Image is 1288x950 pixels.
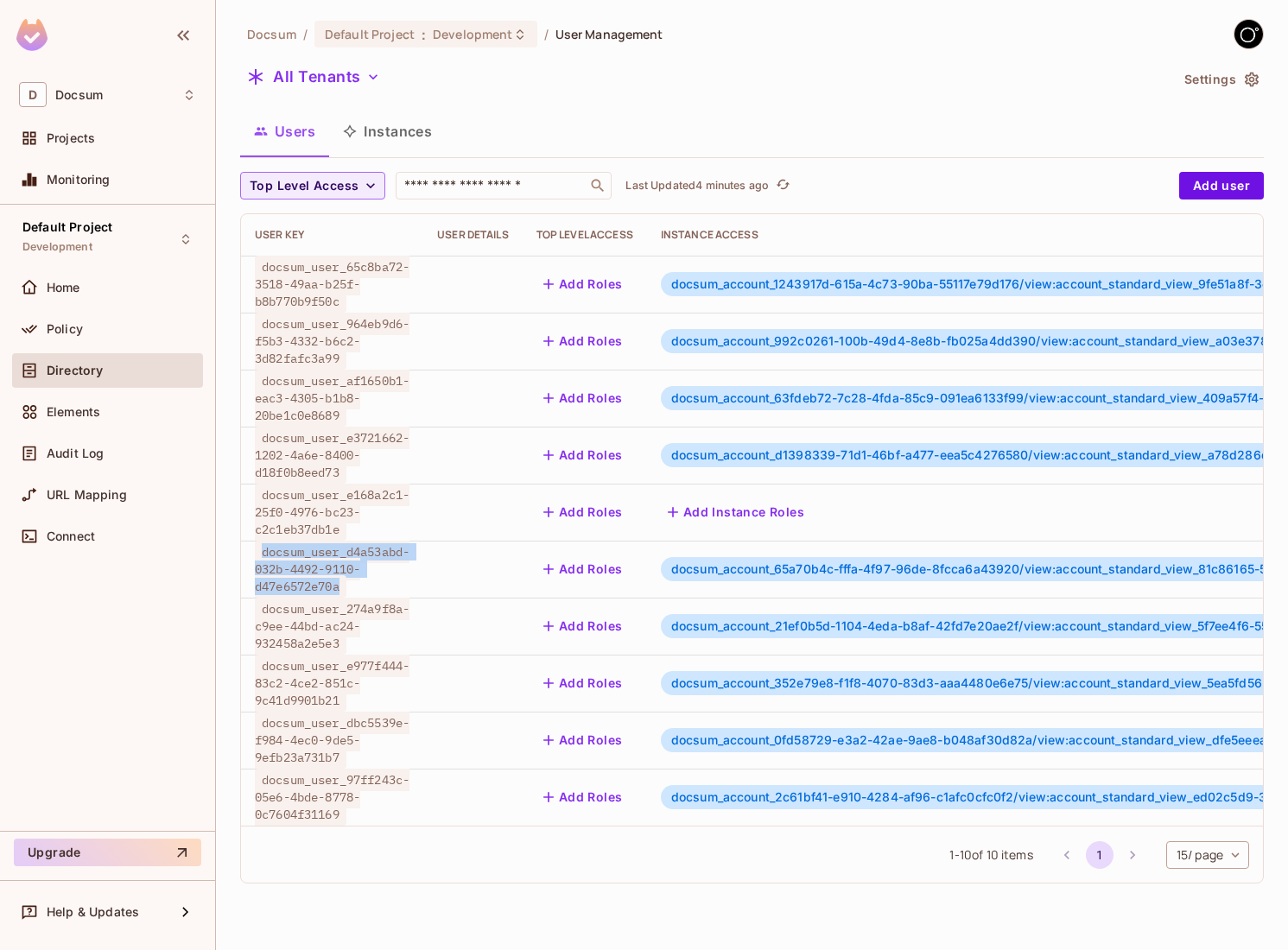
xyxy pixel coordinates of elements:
span: : [421,28,427,41]
span: docsum_user_274a9f8a-c9ee-44bd-ac24-932458a2e5e3 [255,598,409,655]
button: Instances [329,110,446,153]
div: Top Level Access [536,228,633,242]
button: Add Roles [536,498,630,526]
span: docsum_user_97ff243c-05e6-4bde-8778-0c7604f31169 [255,769,409,826]
button: Upgrade [14,839,201,866]
button: Add Roles [536,555,630,583]
img: GitStart-Docsum [1234,20,1263,48]
button: Add Roles [536,783,630,811]
span: Policy [47,322,83,336]
img: SReyMgAAAABJRU5ErkJggg== [16,19,48,51]
div: 15 / page [1166,841,1249,869]
span: Default Project [22,220,112,234]
span: Connect [47,529,95,543]
button: Add Roles [536,441,630,469]
span: Development [22,240,92,254]
button: Add Roles [536,612,630,640]
button: Add Roles [536,669,630,697]
span: Top Level Access [250,175,358,197]
p: Last Updated 4 minutes ago [625,179,769,193]
span: Monitoring [47,173,111,187]
button: Add Roles [536,327,630,355]
span: Projects [47,131,95,145]
span: refresh [776,177,790,194]
div: User Key [255,228,409,242]
span: docsum_user_964eb9d6-f5b3-4332-b6c2-3d82fafc3a99 [255,313,409,370]
button: refresh [772,175,793,196]
button: Settings [1177,66,1264,93]
span: docsum_user_dbc5539e-f984-4ec0-9de5-9efb23a731b7 [255,712,409,769]
span: Audit Log [47,446,104,460]
span: 1 - 10 of 10 items [949,845,1032,864]
button: Top Level Access [240,172,385,199]
button: Add Roles [536,384,630,412]
span: Home [47,281,80,294]
nav: pagination navigation [1050,841,1149,869]
span: D [19,82,47,107]
li: / [544,26,549,42]
span: the active workspace [247,26,296,42]
span: Development [433,26,512,42]
li: / [303,26,308,42]
span: Default Project [325,26,415,42]
div: User Details [437,228,509,242]
span: docsum_user_af1650b1-eac3-4305-b1b8-20be1c0e8689 [255,370,409,427]
span: docsum_user_e3721662-1202-4a6e-8400-d18f0b8eed73 [255,427,409,484]
span: Directory [47,364,103,377]
button: page 1 [1086,841,1114,869]
span: Help & Updates [47,905,139,919]
button: Add Roles [536,270,630,298]
span: docsum_user_65c8ba72-3518-49aa-b25f-b8b770b9f50c [255,256,409,313]
button: All Tenants [240,63,387,91]
span: docsum_user_d4a53abd-032b-4492-9110-d47e6572e70a [255,541,409,598]
span: URL Mapping [47,488,127,502]
span: docsum_user_e977f444-83c2-4ce2-851c-9c41d9901b21 [255,655,409,712]
button: Add Roles [536,726,630,754]
span: Click to refresh data [769,175,793,196]
span: docsum_user_e168a2c1-25f0-4976-bc23-c2c1eb37db1e [255,484,409,541]
button: Add Instance Roles [661,498,811,526]
span: Workspace: Docsum [55,88,103,102]
button: Users [240,110,329,153]
button: Add user [1179,172,1264,199]
span: User Management [555,26,663,42]
span: Elements [47,405,100,419]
